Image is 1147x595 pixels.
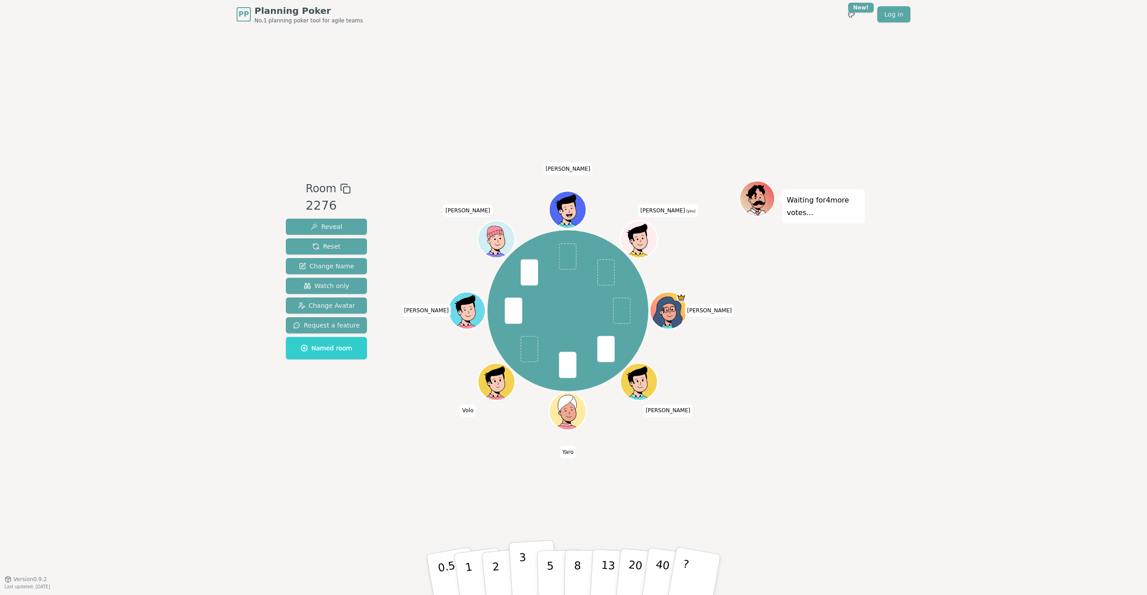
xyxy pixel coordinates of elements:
span: Click to change your name [685,304,734,317]
span: Room [306,181,336,197]
span: Click to change your name [443,204,492,217]
span: Click to change your name [638,204,698,217]
span: Nicole is the host [677,293,686,302]
button: Request a feature [286,317,367,333]
span: Last updated: [DATE] [4,584,50,589]
span: PP [238,9,249,20]
span: Click to change your name [402,304,451,317]
span: Change Avatar [298,301,355,310]
span: Reset [312,242,341,251]
button: Version0.9.2 [4,576,47,583]
span: Click to change your name [460,405,475,417]
a: Log in [877,6,910,22]
button: Reset [286,238,367,254]
span: Watch only [304,281,349,290]
div: New! [848,3,874,13]
p: Waiting for 4 more votes... [787,194,860,219]
a: PPPlanning PokerNo.1 planning poker tool for agile teams [237,4,363,24]
span: Click to change your name [560,446,576,458]
span: No.1 planning poker tool for agile teams [254,17,363,24]
span: Request a feature [293,321,360,330]
span: Click to change your name [643,405,693,417]
button: Reveal [286,219,367,235]
span: Reveal [310,222,342,231]
span: Click to change your name [543,163,593,175]
span: Planning Poker [254,4,363,17]
button: Named room [286,337,367,359]
span: (you) [685,209,696,213]
span: Named room [301,344,352,353]
div: 2276 [306,197,350,215]
button: Change Name [286,258,367,274]
button: Click to change your avatar [622,222,657,257]
button: Watch only [286,278,367,294]
span: Change Name [299,262,354,271]
button: Change Avatar [286,297,367,314]
button: New! [843,6,859,22]
span: Version 0.9.2 [13,576,47,583]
